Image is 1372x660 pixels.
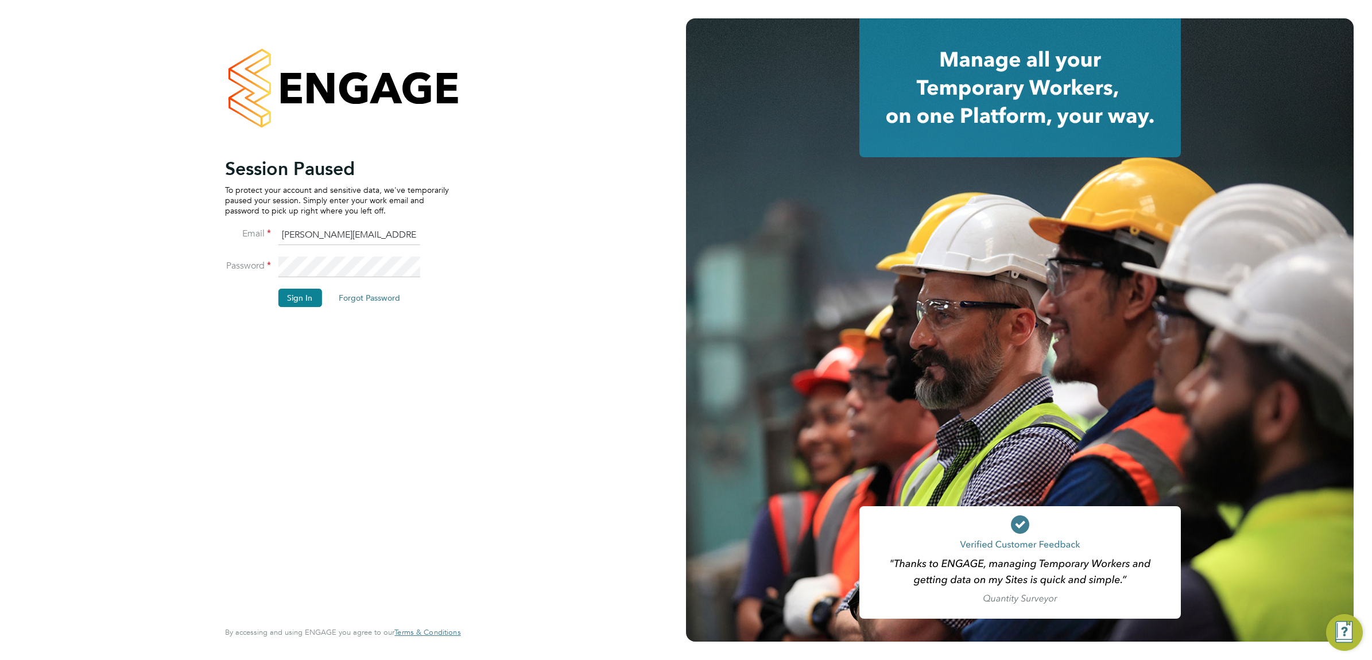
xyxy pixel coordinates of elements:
label: Email [225,228,271,240]
span: By accessing and using ENGAGE you agree to our [225,627,460,637]
button: Sign In [278,289,321,307]
a: Terms & Conditions [394,628,460,637]
p: To protect your account and sensitive data, we've temporarily paused your session. Simply enter y... [225,185,449,216]
span: Terms & Conditions [394,627,460,637]
h2: Session Paused [225,157,449,180]
input: Enter your work email... [278,225,420,246]
button: Engage Resource Center [1326,614,1363,651]
label: Password [225,260,271,272]
button: Forgot Password [330,289,409,307]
